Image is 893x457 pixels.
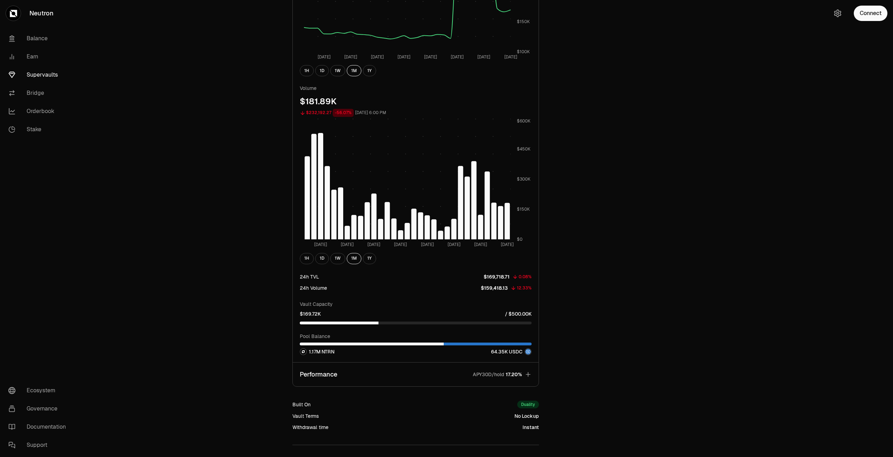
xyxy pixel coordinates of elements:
[300,301,532,308] p: Vault Capacity
[517,19,530,24] tspan: $150K
[300,253,314,264] button: 1H
[300,370,337,379] p: Performance
[473,371,504,378] p: APY30D/hold
[315,253,329,264] button: 1D
[491,348,532,355] div: 64.35K USDC
[300,85,532,92] p: Volume
[477,54,490,60] tspan: [DATE]
[854,6,887,21] button: Connect
[3,48,76,66] a: Earn
[300,96,532,107] div: $181.89K
[306,109,331,117] div: $232,192.27
[314,242,327,247] tspan: [DATE]
[355,109,386,117] div: [DATE] 6:00 PM
[300,310,321,317] p: $169.72K
[292,401,311,408] div: Built On
[474,242,487,247] tspan: [DATE]
[300,273,319,280] div: 24h TVL
[517,49,530,55] tspan: $100K
[484,273,510,280] p: $169,718.71
[333,109,354,117] div: -56.07%
[3,381,76,400] a: Ecosystem
[330,65,345,76] button: 1W
[300,349,306,354] img: NTRN Logo
[300,333,532,340] p: Pool Balance
[3,418,76,436] a: Documentation
[3,84,76,102] a: Bridge
[363,253,376,264] button: 1Y
[3,436,76,454] a: Support
[3,29,76,48] a: Balance
[300,65,314,76] button: 1H
[300,284,327,291] div: 24h Volume
[344,54,357,60] tspan: [DATE]
[341,242,354,247] tspan: [DATE]
[3,66,76,84] a: Supervaults
[517,147,531,152] tspan: $450K
[347,253,361,264] button: 1M
[501,242,514,247] tspan: [DATE]
[514,413,539,420] div: No Lockup
[397,54,410,60] tspan: [DATE]
[517,237,522,242] tspan: $0
[448,242,461,247] tspan: [DATE]
[292,413,319,420] div: Vault Terms
[481,284,508,291] p: $159,418.13
[330,253,345,264] button: 1W
[300,348,334,355] div: 1.17M NTRN
[505,310,532,317] p: / $500.00K
[292,424,328,431] div: Withdrawal time
[371,54,384,60] tspan: [DATE]
[318,54,331,60] tspan: [DATE]
[347,65,361,76] button: 1M
[522,424,539,431] div: Instant
[517,177,531,182] tspan: $300K
[367,242,380,247] tspan: [DATE]
[525,349,531,354] img: USDC Logo
[315,65,329,76] button: 1D
[517,284,532,292] div: 12.33%
[3,400,76,418] a: Governance
[421,242,434,247] tspan: [DATE]
[506,371,522,378] span: 17.20%
[3,120,76,139] a: Stake
[451,54,464,60] tspan: [DATE]
[424,54,437,60] tspan: [DATE]
[3,102,76,120] a: Orderbook
[394,242,407,247] tspan: [DATE]
[517,118,531,124] tspan: $600K
[363,65,376,76] button: 1Y
[519,273,532,281] div: 0.08%
[504,54,517,60] tspan: [DATE]
[517,207,530,212] tspan: $150K
[517,401,539,408] div: Duality
[293,363,539,386] button: PerformanceAPY30D/hold17.20%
